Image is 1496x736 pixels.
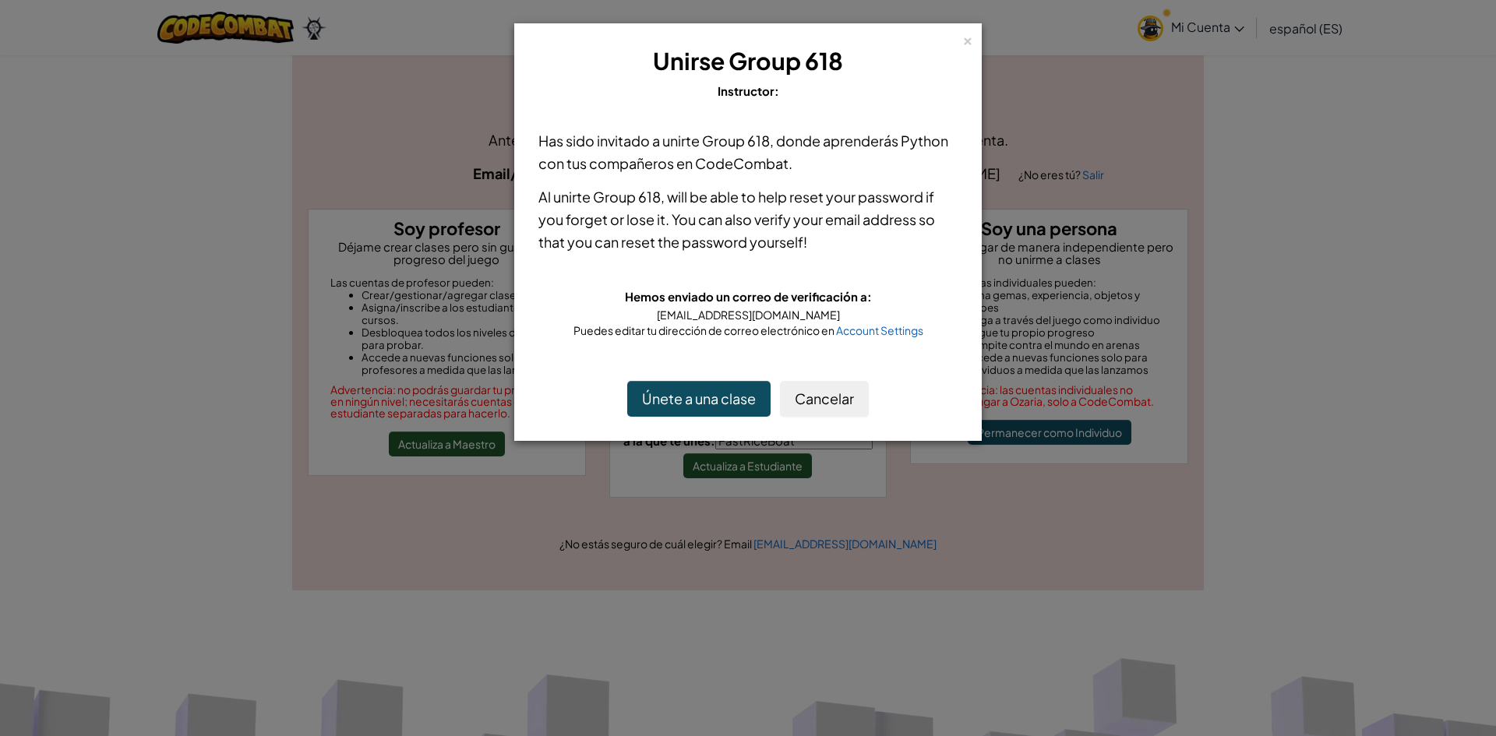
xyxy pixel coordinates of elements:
[653,46,725,76] span: Unirse
[538,188,593,206] span: Al unirte
[702,132,770,150] span: Group 618
[625,289,872,304] span: Hemos enviado un correo de verificación a:
[573,323,836,337] span: Puedes editar tu dirección de correo electrónico en
[627,381,771,417] button: Únete a una clase
[836,323,923,337] a: Account Settings
[661,188,667,206] span: ,
[538,132,702,150] span: Has sido invitado a unirte
[538,188,935,251] span: will be able to help reset your password if you forget or lose it. You can also verify your email...
[962,30,973,47] div: ×
[780,381,869,417] button: Cancelar
[538,154,792,172] span: con tus compañeros en CodeCombat.
[901,132,948,150] span: Python
[770,132,901,150] span: , donde aprenderás
[538,307,958,322] div: [EMAIL_ADDRESS][DOMAIN_NAME]
[718,83,779,98] span: Instructor:
[729,46,843,76] span: Group 618
[593,188,661,206] span: Group 618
